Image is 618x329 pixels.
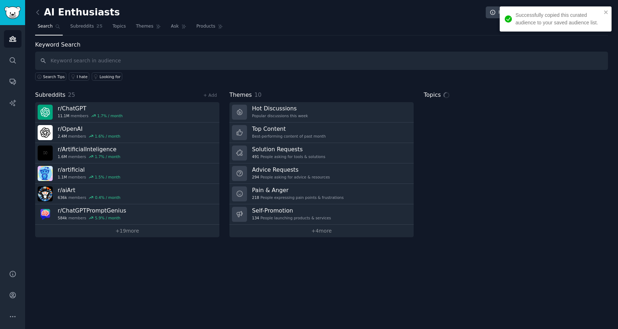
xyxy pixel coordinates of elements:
label: Keyword Search [35,41,80,48]
h3: Hot Discussions [252,105,308,112]
a: I hate [69,72,89,81]
div: 1.7 % / month [97,113,123,118]
h3: r/ artificial [58,166,120,173]
div: 5.9 % / month [95,215,120,220]
a: Products [194,21,225,35]
a: r/ChatGPT11.1Mmembers1.7% / month [35,102,219,123]
span: Search [38,23,53,30]
span: Topics [113,23,126,30]
div: I hate [77,74,87,79]
div: People asking for advice & resources [252,175,330,180]
a: Self-Promotion134People launching products & services [229,204,414,225]
span: Search Tips [43,74,65,79]
span: 134 [252,215,259,220]
img: ArtificialInteligence [38,146,53,161]
img: ChatGPTPromptGenius [38,207,53,222]
a: r/ChatGPTPromptGenius584kmembers5.9% / month [35,204,219,225]
span: 491 [252,154,259,159]
span: Subreddits [35,91,66,100]
span: 218 [252,195,259,200]
h3: Pain & Anger [252,186,344,194]
span: Ask [171,23,179,30]
div: members [58,113,123,118]
span: Subreddits [70,23,94,30]
button: close [604,9,609,15]
span: Themes [136,23,153,30]
a: Subreddits25 [68,21,105,35]
img: OpenAI [38,125,53,140]
span: 584k [58,215,67,220]
a: Pain & Anger218People expressing pain points & frustrations [229,184,414,204]
a: Advice Requests294People asking for advice & resources [229,163,414,184]
div: People asking for tools & solutions [252,154,325,159]
a: r/aiArt636kmembers0.4% / month [35,184,219,204]
button: Search Tips [35,72,66,81]
h2: AI Enthusiasts [35,7,120,18]
a: Solution Requests491People asking for tools & solutions [229,143,414,163]
img: ChatGPT [38,105,53,120]
a: Hot DiscussionsPopular discussions this week [229,102,414,123]
div: members [58,215,126,220]
span: 25 [96,23,103,30]
a: + Add [203,93,217,98]
div: 0.4 % / month [95,195,120,200]
h3: Advice Requests [252,166,330,173]
input: Keyword search in audience [35,52,608,70]
span: 1.6M [58,154,67,159]
span: 11.1M [58,113,69,118]
div: members [58,175,120,180]
div: Best-performing content of past month [252,134,326,139]
a: +19more [35,225,219,237]
span: 2.4M [58,134,67,139]
span: 636k [58,195,67,200]
h3: r/ ChatGPT [58,105,123,112]
a: +4more [229,225,414,237]
img: artificial [38,166,53,181]
div: members [58,134,120,139]
span: 1.1M [58,175,67,180]
a: r/OpenAI2.4Mmembers1.6% / month [35,123,219,143]
h3: r/ ArtificialInteligence [58,146,120,153]
a: Topics [110,21,128,35]
h3: r/ aiArt [58,186,120,194]
div: Successfully copied this curated audience to your saved audience list. [515,11,602,27]
h3: r/ OpenAI [58,125,120,133]
h3: Top Content [252,125,326,133]
div: members [58,154,120,159]
div: Popular discussions this week [252,113,308,118]
h3: Self-Promotion [252,207,331,214]
div: Looking for [100,74,121,79]
div: 1.7 % / month [95,154,120,159]
span: 10 [255,91,262,98]
a: Top ContentBest-performing content of past month [229,123,414,143]
a: Ask [168,21,189,35]
div: 1.6 % / month [95,134,120,139]
div: 1.5 % / month [95,175,120,180]
a: Themes [133,21,163,35]
a: r/ArtificialInteligence1.6Mmembers1.7% / month [35,143,219,163]
img: GummySearch logo [4,6,21,19]
span: 25 [68,91,75,98]
div: members [58,195,120,200]
a: Looking for [92,72,122,81]
span: 294 [252,175,259,180]
a: Search [35,21,63,35]
div: People expressing pain points & frustrations [252,195,344,200]
span: Topics [424,91,441,100]
div: People launching products & services [252,215,331,220]
a: r/artificial1.1Mmembers1.5% / month [35,163,219,184]
h3: Solution Requests [252,146,325,153]
span: Themes [229,91,252,100]
span: Products [196,23,215,30]
img: aiArt [38,186,53,201]
a: Info [486,6,512,19]
h3: r/ ChatGPTPromptGenius [58,207,126,214]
